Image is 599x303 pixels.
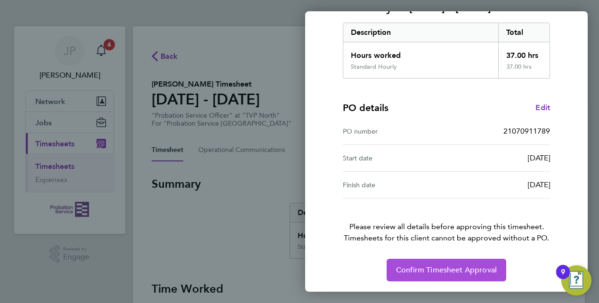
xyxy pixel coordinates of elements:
button: Confirm Timesheet Approval [387,259,506,281]
div: 37.00 hrs [498,42,550,63]
button: Open Resource Center, 9 new notifications [561,265,591,295]
div: Hours worked [343,42,498,63]
div: 9 [561,272,565,284]
span: 21070911789 [503,127,550,136]
div: Total [498,23,550,42]
p: Please review all details before approving this timesheet. [332,199,561,244]
span: Confirm Timesheet Approval [396,265,497,275]
div: 37.00 hrs [498,63,550,78]
div: Summary of 15 - 21 Sep 2025 [343,23,550,79]
span: Timesheets for this client cannot be approved without a PO. [332,232,561,244]
h4: PO details [343,101,389,114]
div: PO number [343,126,446,137]
div: Finish date [343,179,446,191]
div: Start date [343,152,446,164]
span: Edit [535,103,550,112]
div: Standard Hourly [351,63,397,71]
div: [DATE] [446,152,550,164]
div: Description [343,23,498,42]
div: [DATE] [446,179,550,191]
a: Edit [535,102,550,113]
